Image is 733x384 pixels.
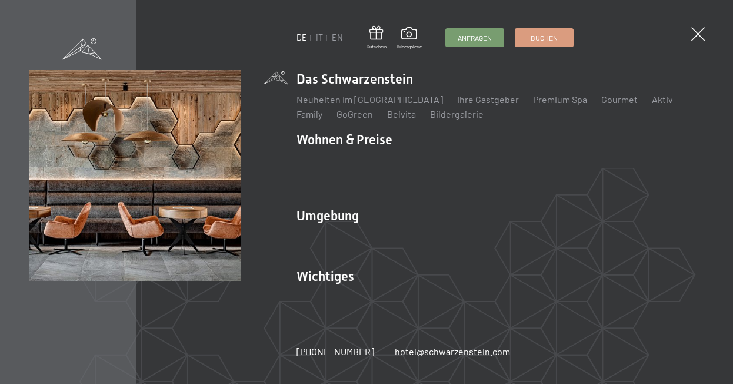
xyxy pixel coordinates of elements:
[446,29,504,47] a: Anfragen
[296,32,307,42] a: DE
[601,94,638,105] a: Gourmet
[533,94,587,105] a: Premium Spa
[366,44,387,50] span: Gutschein
[430,108,484,120] a: Bildergalerie
[296,346,374,357] span: [PHONE_NUMBER]
[652,94,673,105] a: Aktiv
[29,70,241,282] img: Wellnesshotels - Bar - Spieltische - Kinderunterhaltung
[457,94,519,105] a: Ihre Gastgeber
[458,33,492,43] span: Anfragen
[395,345,510,358] a: hotel@schwarzenstein.com
[332,32,343,42] a: EN
[296,108,322,120] a: Family
[296,345,374,358] a: [PHONE_NUMBER]
[515,29,573,47] a: Buchen
[531,33,558,43] span: Buchen
[336,108,373,120] a: GoGreen
[366,26,387,50] a: Gutschein
[397,44,422,50] span: Bildergalerie
[387,108,416,120] a: Belvita
[296,94,443,105] a: Neuheiten im [GEOGRAPHIC_DATA]
[397,27,422,49] a: Bildergalerie
[316,32,323,42] a: IT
